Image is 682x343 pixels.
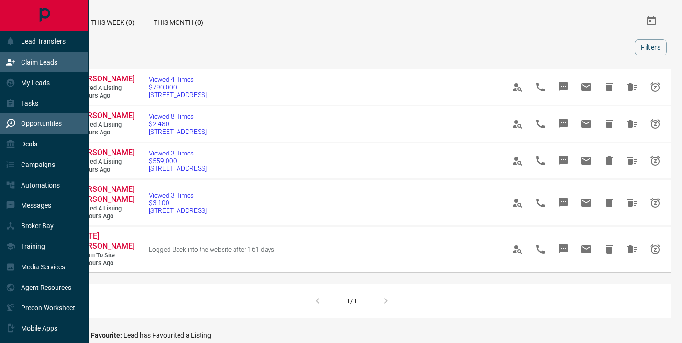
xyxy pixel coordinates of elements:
[575,191,598,214] span: Email
[640,10,663,33] button: Select Date Range
[149,76,207,99] a: Viewed 4 Times$790,000[STREET_ADDRESS]
[77,111,134,121] a: [PERSON_NAME]
[77,148,134,157] span: [PERSON_NAME]
[77,205,134,213] span: Viewed a Listing
[149,157,207,165] span: $559,000
[598,191,621,214] span: Hide
[77,121,134,129] span: Viewed a Listing
[552,238,575,261] span: Message
[552,191,575,214] span: Message
[347,297,357,305] div: 1/1
[575,238,598,261] span: Email
[77,185,134,204] span: [PERSON_NAME] [PERSON_NAME]
[529,76,552,99] span: Call
[506,238,529,261] span: View Profile
[621,191,644,214] span: Hide All from Thaiyub Hussain Ahamed
[506,112,529,135] span: View Profile
[149,112,207,120] span: Viewed 8 Times
[77,185,134,205] a: [PERSON_NAME] [PERSON_NAME]
[77,92,134,100] span: 3 hours ago
[123,332,211,339] span: Lead has Favourited a Listing
[77,259,134,267] span: 22 hours ago
[529,149,552,172] span: Call
[77,84,134,92] span: Viewed a Listing
[635,39,667,55] button: Filters
[81,10,144,33] div: This Week (0)
[644,238,667,261] span: Snooze
[149,149,207,157] span: Viewed 3 Times
[644,112,667,135] span: Snooze
[149,149,207,172] a: Viewed 3 Times$559,000[STREET_ADDRESS]
[529,238,552,261] span: Call
[77,232,134,251] span: [DATE][PERSON_NAME]
[149,165,207,172] span: [STREET_ADDRESS]
[149,199,207,207] span: $3,100
[77,252,134,260] span: Return to Site
[598,76,621,99] span: Hide
[598,238,621,261] span: Hide
[506,76,529,99] span: View Profile
[644,149,667,172] span: Snooze
[529,112,552,135] span: Call
[77,111,134,120] span: [PERSON_NAME]
[575,149,598,172] span: Email
[77,148,134,158] a: [PERSON_NAME]
[149,83,207,91] span: $790,000
[506,191,529,214] span: View Profile
[77,166,134,174] span: 9 hours ago
[149,91,207,99] span: [STREET_ADDRESS]
[552,149,575,172] span: Message
[149,112,207,135] a: Viewed 8 Times$2,480[STREET_ADDRESS]
[77,158,134,166] span: Viewed a Listing
[598,149,621,172] span: Hide
[149,128,207,135] span: [STREET_ADDRESS]
[552,112,575,135] span: Message
[144,10,213,33] div: This Month (0)
[91,332,123,339] span: Favourite
[149,245,274,253] span: Logged Back into the website after 161 days
[77,129,134,137] span: 9 hours ago
[149,207,207,214] span: [STREET_ADDRESS]
[644,76,667,99] span: Snooze
[598,112,621,135] span: Hide
[529,191,552,214] span: Call
[77,232,134,252] a: [DATE][PERSON_NAME]
[149,191,207,214] a: Viewed 3 Times$3,100[STREET_ADDRESS]
[621,76,644,99] span: Hide All from Enrique Rodriguez
[575,76,598,99] span: Email
[77,74,134,84] a: [PERSON_NAME]
[621,149,644,172] span: Hide All from Shraddha Thakar
[506,149,529,172] span: View Profile
[621,112,644,135] span: Hide All from Shant Tadevosyan
[575,112,598,135] span: Email
[77,212,134,221] span: 20 hours ago
[621,238,644,261] span: Hide All from Noel Ho
[149,76,207,83] span: Viewed 4 Times
[552,76,575,99] span: Message
[644,191,667,214] span: Snooze
[77,74,134,83] span: [PERSON_NAME]
[149,191,207,199] span: Viewed 3 Times
[149,120,207,128] span: $2,480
